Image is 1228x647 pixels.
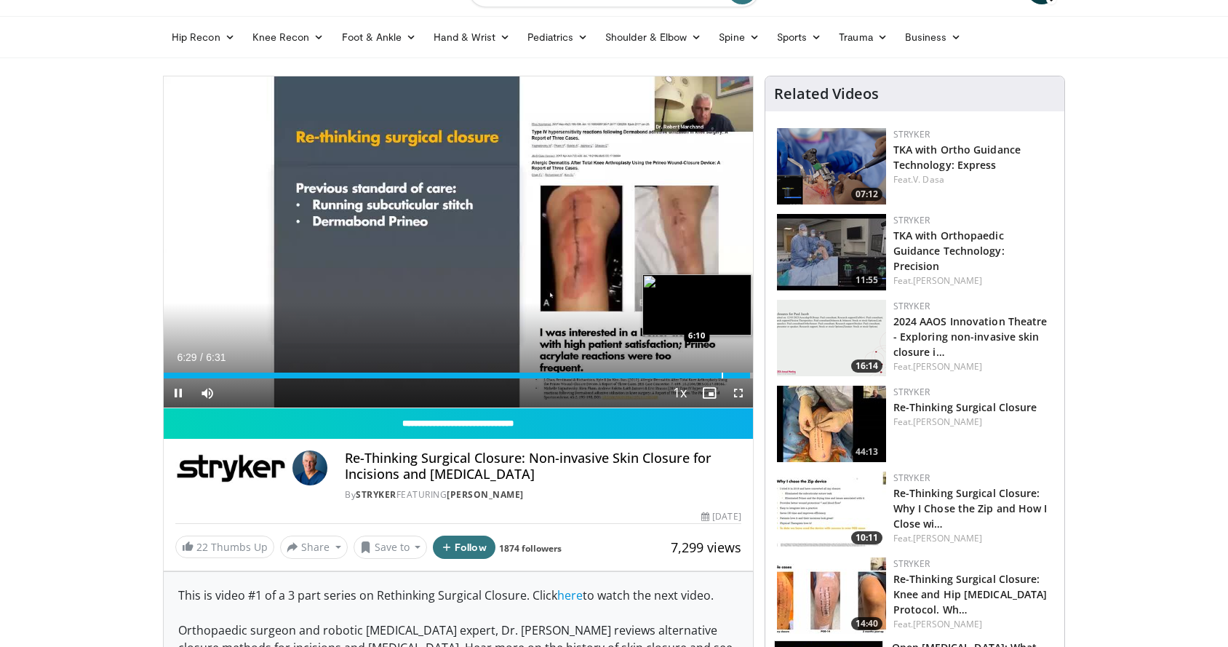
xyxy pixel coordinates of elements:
[200,352,203,363] span: /
[896,23,970,52] a: Business
[333,23,426,52] a: Foot & Ankle
[913,532,982,544] a: [PERSON_NAME]
[913,173,944,186] a: V. Dasa
[177,352,196,363] span: 6:29
[244,23,333,52] a: Knee Recon
[642,274,751,336] img: image.jpeg
[913,274,982,287] a: [PERSON_NAME]
[710,23,767,52] a: Spine
[206,352,226,363] span: 6:31
[893,400,1037,414] a: Re-Thinking Surgical Closure
[893,360,1053,373] div: Feat.
[671,539,741,556] span: 7,299 views
[724,378,753,408] button: Fullscreen
[175,536,274,558] a: 22 Thumbs Up
[597,23,710,52] a: Shoulder & Elbow
[893,486,1048,531] a: Re-Thinking Surgical Closure: Why I Chose the Zip and How I Close wi…
[777,472,886,548] a: 10:11
[777,300,886,376] img: 6b3867e3-9d1b-463d-a141-4b6c45d671eb.png.150x105_q85_crop-smart_upscale.png
[356,488,396,501] a: Stryker
[777,557,886,634] a: 14:40
[666,378,695,408] button: Playback Rate
[777,557,886,634] img: 963907ca-c482-409d-981b-cfc163292a65.150x105_q85_crop-smart_upscale.jpg
[893,532,1053,545] div: Feat.
[913,360,982,373] a: [PERSON_NAME]
[447,488,524,501] a: [PERSON_NAME]
[851,617,882,630] span: 14:40
[164,378,193,408] button: Pause
[345,450,741,482] h4: Re-Thinking Surgical Closure: Non-invasive Skin Closure for Incisions and [MEDICAL_DATA]
[777,386,886,462] img: cb16bbc1-7431-4221-a550-032fc4e6ebe3.150x105_q85_crop-smart_upscale.jpg
[893,472,930,484] a: Stryker
[893,618,1053,631] div: Feat.
[851,445,882,459] span: 44:13
[777,300,886,376] a: 16:14
[499,542,562,555] a: 1874 followers
[768,23,831,52] a: Sports
[777,214,886,290] a: 11:55
[893,557,930,570] a: Stryker
[519,23,597,52] a: Pediatrics
[196,540,208,554] span: 22
[851,188,882,201] span: 07:12
[913,618,982,630] a: [PERSON_NAME]
[830,23,896,52] a: Trauma
[777,386,886,462] a: 44:13
[777,472,886,548] img: 5291b196-2573-4c83-870c-a9159679c002.150x105_q85_crop-smart_upscale.jpg
[893,229,1005,273] a: TKA with Orthopaedic Guidance Technology: Precision
[433,536,495,559] button: Follow
[893,214,930,226] a: Stryker
[893,300,930,312] a: Stryker
[164,76,753,408] video-js: Video Player
[777,128,886,205] a: 07:12
[893,128,930,140] a: Stryker
[175,450,287,485] img: Stryker
[893,143,1021,172] a: TKA with Ortho Guidance Technology: Express
[913,416,982,428] a: [PERSON_NAME]
[893,173,1053,186] div: Feat.
[701,510,741,523] div: [DATE]
[851,274,882,287] span: 11:55
[163,23,244,52] a: Hip Recon
[354,536,428,559] button: Save to
[777,128,886,205] img: e8d29c52-6dac-44d2-8175-c6c6fe8d93df.png.150x105_q85_crop-smart_upscale.png
[425,23,519,52] a: Hand & Wrist
[292,450,327,485] img: Avatar
[893,572,1048,616] a: Re-Thinking Surgical Closure: Knee and Hip [MEDICAL_DATA] Protocol. Wh…
[280,536,348,559] button: Share
[893,416,1053,429] div: Feat.
[774,85,879,103] h4: Related Videos
[777,214,886,290] img: 95a24ec6-db12-4acc-8540-7b2e5c885792.150x105_q85_crop-smart_upscale.jpg
[893,386,930,398] a: Stryker
[893,314,1048,359] a: 2024 AAOS Innovation Theatre - Exploring non-invasive skin closure i…
[893,274,1053,287] div: Feat.
[557,587,583,603] a: here
[695,378,724,408] button: Enable picture-in-picture mode
[193,378,222,408] button: Mute
[851,360,882,373] span: 16:14
[345,488,741,501] div: By FEATURING
[851,531,882,544] span: 10:11
[164,373,753,378] div: Progress Bar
